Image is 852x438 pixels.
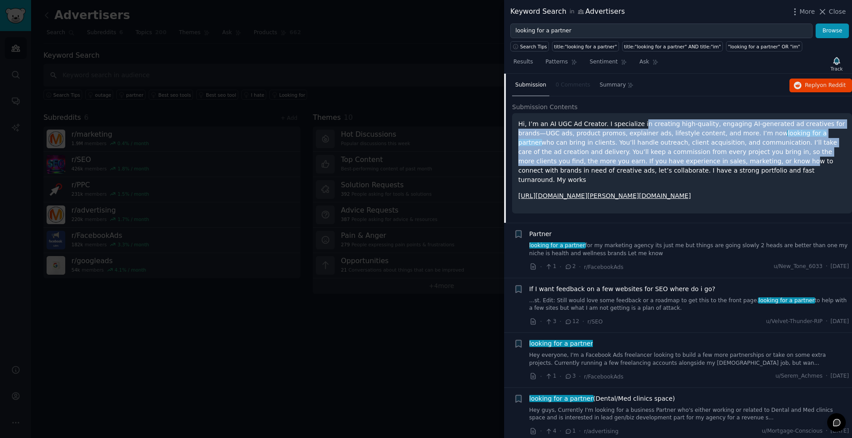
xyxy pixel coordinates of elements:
[513,58,533,66] span: Results
[584,374,623,380] span: r/FacebookAds
[564,318,579,326] span: 12
[545,372,556,380] span: 1
[590,58,618,66] span: Sentiment
[564,427,576,435] span: 1
[639,58,649,66] span: Ask
[529,284,716,294] a: If I want feedback on a few websites for SEO where do i go?
[726,41,802,51] a: "looking for a partner" OR "im"
[584,264,623,270] span: r/FacebookAds
[773,263,822,271] span: u/New_Tone_6033
[540,317,542,326] span: ·
[758,297,815,304] span: looking for a partner
[569,8,574,16] span: in
[554,43,617,50] div: title:"looking for a partner"
[512,103,578,112] span: Submission Contents
[588,319,603,325] span: r/SEO
[805,82,846,90] span: Reply
[529,394,675,403] a: looking for a partner(Dental/Med clinics space)
[518,119,846,185] p: Hi, I’m an AI UGC Ad Creator. I specialize in creating high-quality, engaging AI-generated ad cre...
[529,395,594,402] span: looking for a partner
[826,318,828,326] span: ·
[789,79,852,93] button: Replyon Reddit
[587,55,630,73] a: Sentiment
[728,43,801,50] div: "looking for a partner" OR "im"
[560,262,561,272] span: ·
[540,426,542,436] span: ·
[510,6,625,17] div: Keyword Search Advertisers
[510,41,549,51] button: Search Tips
[826,263,828,271] span: ·
[828,55,846,73] button: Track
[766,318,822,326] span: u/Velvet-Thunder-RIP
[540,372,542,381] span: ·
[564,263,576,271] span: 2
[529,242,849,257] a: looking for a partnerfor my marketing agency its just me but things are going slowly 2 heads are ...
[820,82,846,88] span: on Reddit
[515,81,546,89] span: Submission
[636,55,662,73] a: Ask
[800,7,815,16] span: More
[831,427,849,435] span: [DATE]
[529,339,593,348] a: looking for a partner
[529,242,586,249] span: looking for a partner
[529,406,849,422] a: Hey guys, Currently I'm looking for a business Partner who's either working or related to Dental ...
[776,372,823,380] span: u/Serem_Achmes
[826,427,828,435] span: ·
[529,340,594,347] span: looking for a partner
[520,43,547,50] span: Search Tips
[545,263,556,271] span: 1
[831,318,849,326] span: [DATE]
[542,55,580,73] a: Patterns
[518,192,691,199] a: [URL][DOMAIN_NAME][PERSON_NAME][DOMAIN_NAME]
[579,372,581,381] span: ·
[510,24,813,39] input: Try a keyword related to your business
[600,81,626,89] span: Summary
[831,263,849,271] span: [DATE]
[540,262,542,272] span: ·
[545,318,556,326] span: 3
[818,7,846,16] button: Close
[829,7,846,16] span: Close
[579,262,581,272] span: ·
[529,229,552,239] a: Partner
[564,372,576,380] span: 3
[579,426,581,436] span: ·
[790,7,815,16] button: More
[624,43,721,50] div: title:"looking for a partner" AND title:"im"
[560,372,561,381] span: ·
[622,41,723,51] a: title:"looking for a partner" AND title:"im"
[831,372,849,380] span: [DATE]
[831,66,843,72] div: Track
[582,317,584,326] span: ·
[529,351,849,367] a: Hey everyone, I'm a Facebook Ads freelancer looking to build a few more partnerships or take on s...
[560,317,561,326] span: ·
[762,427,823,435] span: u/Mortgage-Conscious
[510,55,536,73] a: Results
[584,428,619,434] span: r/advertising
[545,427,556,435] span: 4
[560,426,561,436] span: ·
[552,41,619,51] a: title:"looking for a partner"
[826,372,828,380] span: ·
[529,297,849,312] a: ...st. Edit: Still would love some feedback or a roadmap to get this to the front page.looking fo...
[816,24,849,39] button: Browse
[529,394,675,403] span: (Dental/Med clinics space)
[545,58,568,66] span: Patterns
